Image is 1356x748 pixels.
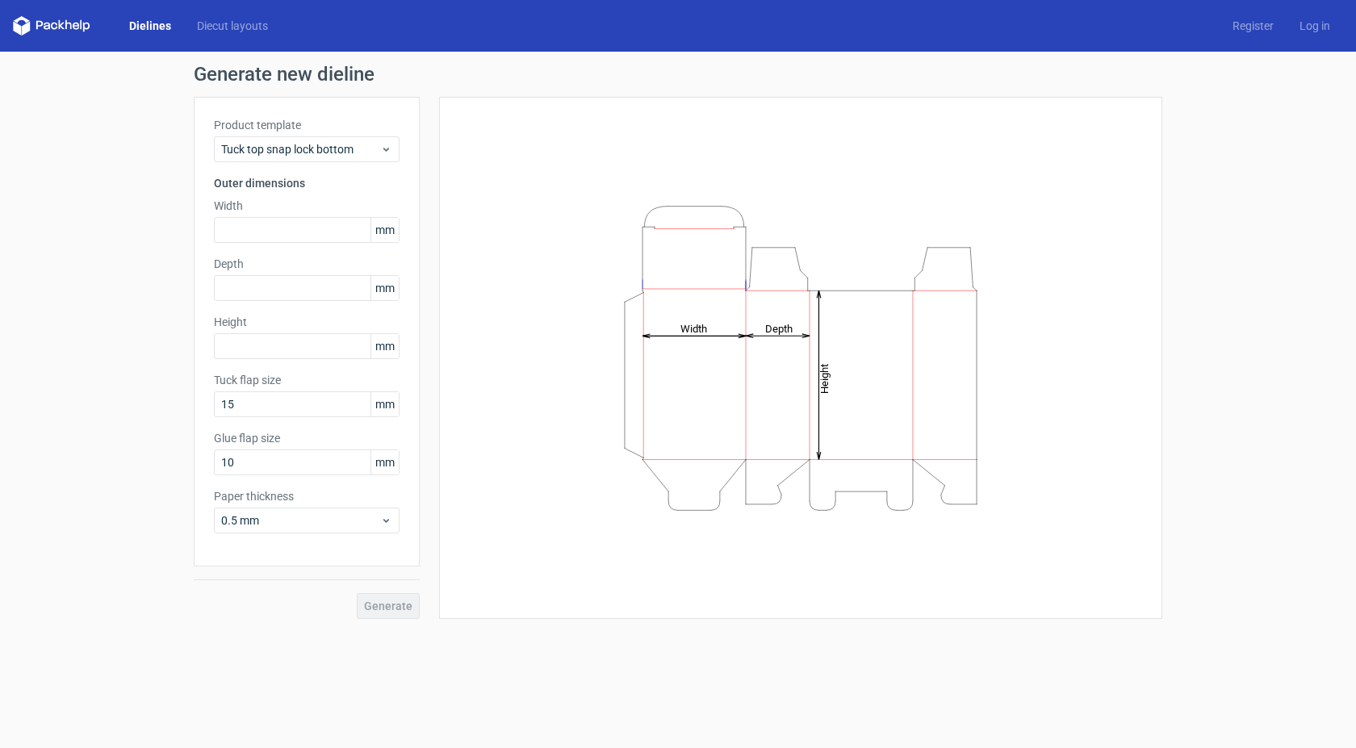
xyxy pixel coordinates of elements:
[184,18,281,34] a: Diecut layouts
[370,334,399,358] span: mm
[214,430,400,446] label: Glue flap size
[1287,18,1343,34] a: Log in
[221,512,380,529] span: 0.5 mm
[1220,18,1287,34] a: Register
[818,363,831,393] tspan: Height
[680,322,707,334] tspan: Width
[214,314,400,330] label: Height
[221,141,380,157] span: Tuck top snap lock bottom
[214,372,400,388] label: Tuck flap size
[214,256,400,272] label: Depth
[116,18,184,34] a: Dielines
[370,218,399,242] span: mm
[370,276,399,300] span: mm
[214,175,400,191] h3: Outer dimensions
[194,65,1162,84] h1: Generate new dieline
[214,198,400,214] label: Width
[370,392,399,416] span: mm
[214,117,400,133] label: Product template
[765,322,793,334] tspan: Depth
[370,450,399,474] span: mm
[214,488,400,504] label: Paper thickness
